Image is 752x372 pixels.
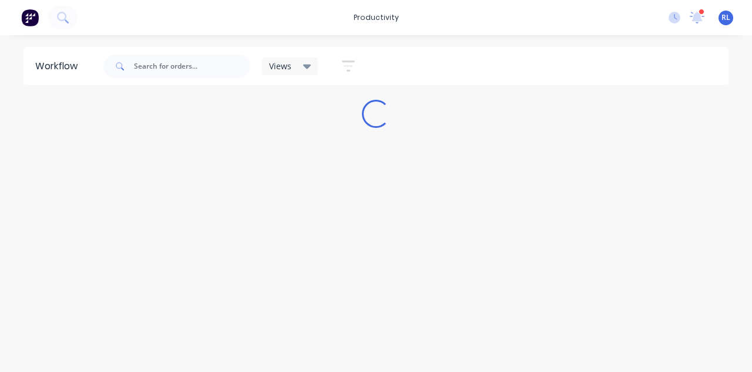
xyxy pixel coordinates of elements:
img: Factory [21,9,39,26]
input: Search for orders... [134,55,250,78]
div: Workflow [35,59,83,73]
span: Views [269,60,291,72]
span: RL [721,12,730,23]
div: productivity [348,9,405,26]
